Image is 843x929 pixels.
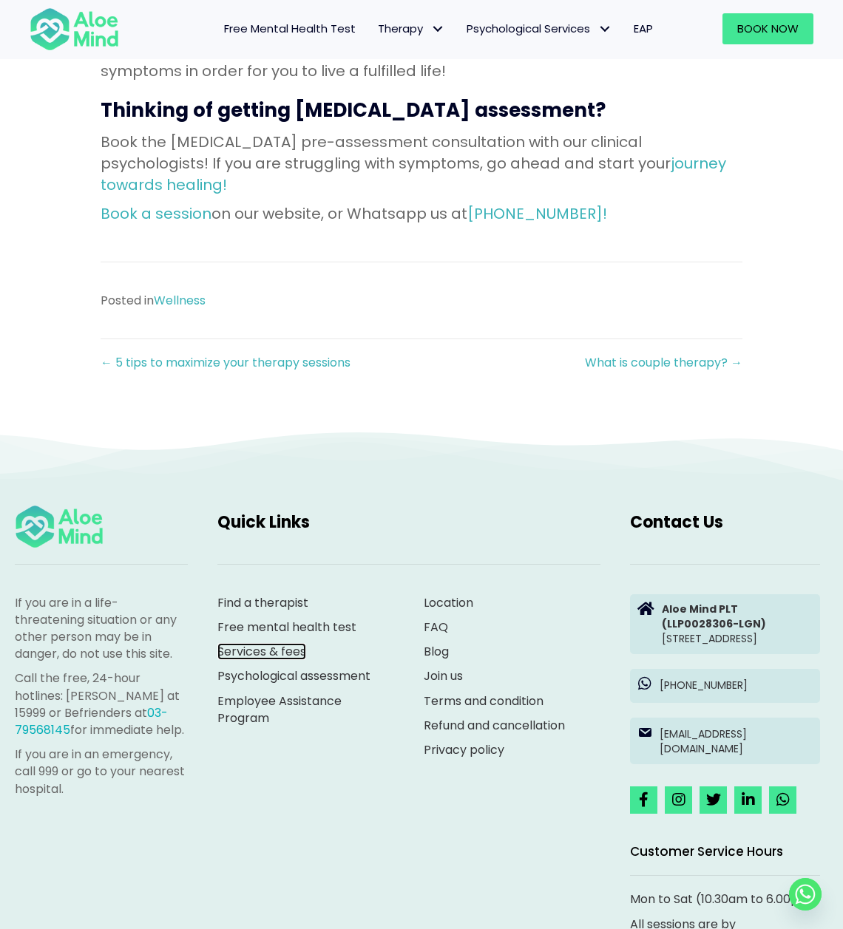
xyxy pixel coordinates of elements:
[630,891,819,908] p: Mon to Sat (10.30am to 6.00pm)
[662,602,812,647] p: [STREET_ADDRESS]
[101,203,742,225] p: on our website, or Whatsapp us at
[217,619,356,636] a: Free mental health test
[101,97,742,123] h3: Thinking of getting [MEDICAL_DATA] assessment?
[427,18,448,40] span: Therapy: submenu
[662,616,766,631] strong: (LLP0028306-LGN)
[424,667,463,684] a: Join us
[630,718,819,764] a: [EMAIL_ADDRESS][DOMAIN_NAME]
[378,21,444,36] span: Therapy
[630,843,783,860] span: Customer Service Hours
[15,746,188,797] p: If you are in an emergency, call 999 or go to your nearest hospital.
[217,643,306,660] a: Services & fees
[101,292,742,309] div: Posted in
[789,878,822,911] a: Whatsapp
[30,7,119,52] img: Aloe mind Logo
[213,13,367,44] a: Free Mental Health Test
[585,354,742,371] a: What is couple therapy? →
[217,511,310,534] span: Quick Links
[662,602,738,616] strong: Aloe Mind PLT
[660,726,812,757] p: [EMAIL_ADDRESS][DOMAIN_NAME]
[623,13,664,44] a: EAP
[15,504,104,549] img: Aloe mind Logo
[424,619,448,636] a: FAQ
[660,678,812,693] p: [PHONE_NUMBER]
[424,594,473,611] a: Location
[737,21,799,36] span: Book Now
[101,132,742,196] p: Book the [MEDICAL_DATA] pre-assessment consultation with our clinical psychologists! If you are s...
[15,704,168,738] a: 03-79568145
[217,594,308,611] a: Find a therapist
[224,21,356,36] span: Free Mental Health Test
[424,741,504,758] a: Privacy policy
[467,21,612,36] span: Psychological Services
[101,354,742,371] nav: Posts
[424,717,565,734] a: Refund and cancellation
[456,13,623,44] a: Psychological ServicesPsychological Services: submenu
[630,669,819,703] a: [PHONE_NUMBER]
[424,693,544,709] a: Terms and condition
[101,203,211,224] a: Book a session
[634,21,653,36] span: EAP
[217,667,370,684] a: Psychological assessment
[630,511,723,534] span: Contact Us
[424,643,449,660] a: Blog
[367,13,456,44] a: TherapyTherapy: submenu
[101,153,726,195] a: journey towards healing!
[630,594,819,654] a: Aloe Mind PLT(LLP0028306-LGN)[STREET_ADDRESS]
[15,670,188,738] p: Call the free, 24-hour hotlines: [PERSON_NAME] at 15999 or Befrienders at for immediate help.
[15,594,188,663] p: If you are in a life-threatening situation or any other person may be in danger, do not use this ...
[467,203,607,224] a: [PHONE_NUMBER]!
[594,18,615,40] span: Psychological Services: submenu
[722,13,813,44] a: Book Now
[134,13,664,44] nav: Menu
[154,292,206,309] a: Wellness
[101,354,351,371] a: ← 5 tips to maximize your therapy sessions
[217,693,342,726] a: Employee Assistance Program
